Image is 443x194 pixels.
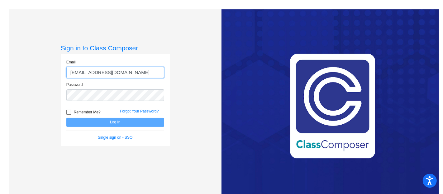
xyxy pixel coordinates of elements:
a: Single sign on - SSO [98,135,132,140]
label: Password [66,82,83,87]
h3: Sign in to Class Composer [61,44,170,52]
button: Log In [66,118,164,127]
span: Remember Me? [74,108,101,116]
label: Email [66,59,76,65]
a: Forgot Your Password? [120,109,159,113]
